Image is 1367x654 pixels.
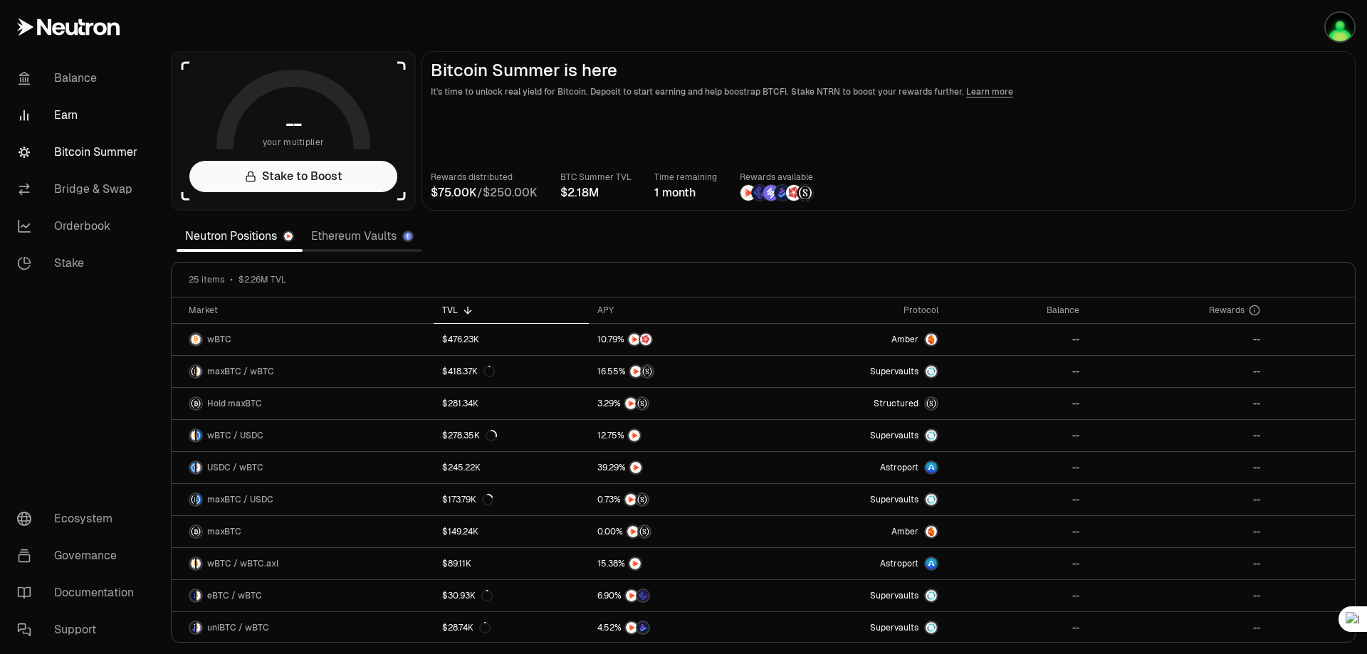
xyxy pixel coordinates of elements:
div: APY [597,305,755,316]
span: Supervaults [870,366,918,377]
img: wBTC.axl Logo [197,558,201,569]
a: maxBTC LogoHold maxBTC [172,388,434,419]
div: $28.74K [442,622,491,633]
img: maxBTC Logo [190,494,195,505]
span: USDC / wBTC [207,462,263,473]
a: wBTC LogowBTC.axl LogowBTC / wBTC.axl [172,548,434,579]
img: maxBTC Logo [190,366,195,377]
p: Rewards available [740,170,814,184]
img: wBTC Logo [197,462,201,473]
img: NTRN [629,334,640,345]
a: Balance [6,60,154,97]
span: Amber [891,334,918,345]
img: EtherFi Points [637,590,649,601]
button: NTRN [597,460,755,475]
span: Supervaults [870,622,918,633]
span: Supervaults [870,430,918,441]
div: $418.37K [442,366,495,377]
span: uniBTC / wBTC [207,622,269,633]
a: $28.74K [434,612,588,643]
div: $476.23K [442,334,479,345]
a: -- [1088,356,1269,387]
img: wBTC Logo [190,558,195,569]
a: NTRNStructured Points [589,516,763,547]
a: -- [1088,484,1269,515]
img: uniBTC Logo [190,622,195,633]
a: USDC LogowBTC LogoUSDC / wBTC [172,452,434,483]
img: Bedrock Diamonds [637,622,649,633]
div: Balance [955,305,1079,316]
a: Ecosystem [6,500,154,537]
span: $2.26M TVL [239,274,286,285]
p: Rewards distributed [431,170,538,184]
div: $278.35K [442,430,497,441]
a: -- [947,484,1088,515]
p: Time remaining [654,170,717,184]
div: $173.79K [442,494,493,505]
a: -- [1088,324,1269,355]
img: wBTC Logo [197,590,201,601]
img: EtherFi Points [752,185,768,201]
span: maxBTC / wBTC [207,366,274,377]
a: -- [1088,420,1269,451]
span: Supervaults [870,590,918,601]
a: Neutron Positions [177,222,303,250]
a: $245.22K [434,452,588,483]
a: NTRNEtherFi Points [589,580,763,611]
p: It's time to unlock real yield for Bitcoin. Deposit to start earning and help boostrap BTCFi. Sta... [431,85,1346,99]
img: USDC Logo [190,462,195,473]
span: your multiplier [263,135,325,149]
img: Structured Points [639,526,650,537]
a: wBTC LogoUSDC LogowBTC / USDC [172,420,434,451]
span: Supervaults [870,494,918,505]
a: SupervaultsSupervaults [763,612,947,643]
a: NTRNStructured Points [589,484,763,515]
img: NTRN [629,430,640,441]
a: -- [947,580,1088,611]
a: -- [947,388,1088,419]
img: NTRN [626,590,637,601]
button: NTRNStructured Points [597,492,755,507]
a: Documentation [6,574,154,611]
a: -- [1088,580,1269,611]
img: Supervaults [926,430,937,441]
span: maxBTC / USDC [207,494,273,505]
img: wBTC Logo [197,366,201,377]
div: 1 month [654,184,717,201]
img: wBTC Logo [190,430,195,441]
a: $149.24K [434,516,588,547]
button: NTRNStructured Points [597,364,755,379]
a: SupervaultsSupervaults [763,356,947,387]
div: $30.93K [442,590,493,601]
a: $418.37K [434,356,588,387]
a: -- [947,452,1088,483]
a: AmberAmber [763,324,947,355]
a: $476.23K [434,324,588,355]
a: Governance [6,537,154,574]
a: maxBTC LogowBTC LogomaxBTC / wBTC [172,356,434,387]
span: wBTC [207,334,231,345]
div: Protocol [772,305,938,316]
img: NTRN [630,366,641,377]
h2: Bitcoin Summer is here [431,60,1346,80]
a: $30.93K [434,580,588,611]
a: Earn [6,97,154,134]
a: NTRNStructured Points [589,388,763,419]
img: Supervaults [926,622,937,633]
span: maxBTC [207,526,241,537]
img: USDC Logo [197,494,201,505]
img: Neutron Logo [284,232,293,241]
img: NTRN [625,494,637,505]
a: -- [1088,516,1269,547]
img: Ethereum Logo [404,232,412,241]
img: Structured Points [637,398,648,409]
span: Structured [874,398,918,409]
div: TVL [442,305,580,316]
img: valentos [1326,13,1354,41]
span: Astroport [880,462,918,473]
a: maxBTC LogomaxBTC [172,516,434,547]
img: wBTC Logo [190,334,201,345]
span: Astroport [880,558,918,569]
span: Hold maxBTC [207,398,262,409]
span: 25 items [189,274,224,285]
